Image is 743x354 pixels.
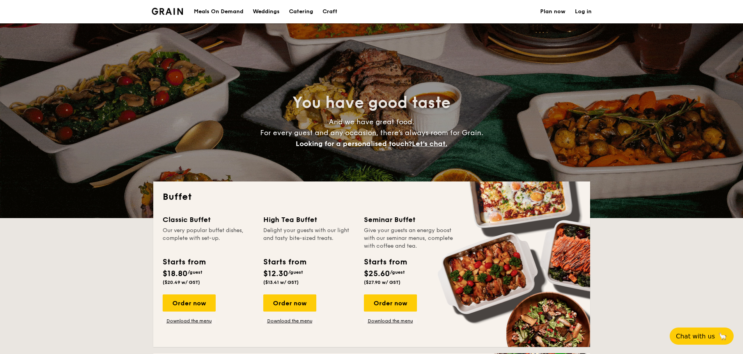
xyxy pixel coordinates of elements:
[390,269,405,275] span: /guest
[163,256,205,268] div: Starts from
[718,332,727,341] span: 🦙
[163,214,254,225] div: Classic Buffet
[263,318,316,324] a: Download the menu
[152,8,183,15] a: Logotype
[364,318,417,324] a: Download the menu
[263,256,306,268] div: Starts from
[364,294,417,312] div: Order now
[364,280,401,285] span: ($27.90 w/ GST)
[163,280,200,285] span: ($20.49 w/ GST)
[163,294,216,312] div: Order now
[288,269,303,275] span: /guest
[412,139,447,148] span: Let's chat.
[263,214,355,225] div: High Tea Buffet
[670,328,734,345] button: Chat with us🦙
[364,227,455,250] div: Give your guests an energy boost with our seminar menus, complete with coffee and tea.
[263,227,355,250] div: Delight your guests with our light and tasty bite-sized treats.
[364,269,390,278] span: $25.60
[676,333,715,340] span: Chat with us
[163,227,254,250] div: Our very popular buffet dishes, complete with set-up.
[163,191,581,203] h2: Buffet
[364,256,406,268] div: Starts from
[163,318,216,324] a: Download the menu
[263,280,299,285] span: ($13.41 w/ GST)
[188,269,202,275] span: /guest
[364,214,455,225] div: Seminar Buffet
[152,8,183,15] img: Grain
[263,269,288,278] span: $12.30
[263,294,316,312] div: Order now
[163,269,188,278] span: $18.80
